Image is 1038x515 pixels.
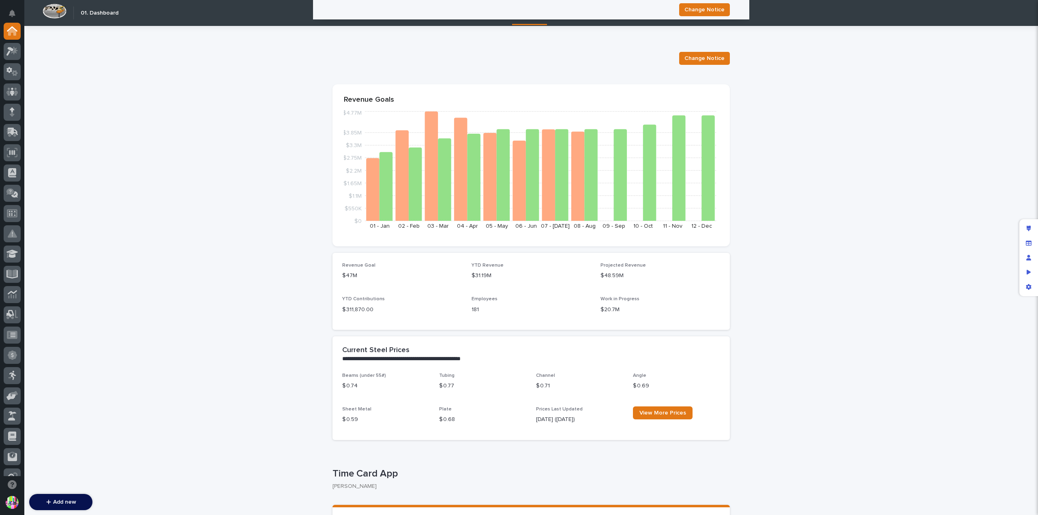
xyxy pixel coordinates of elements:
h2: Current Steel Prices [342,346,410,355]
span: Tubing [439,373,455,378]
span: Employees [472,297,498,301]
span: Prices Last Updated [536,407,583,412]
button: Change Notice [679,52,730,65]
p: $48.59M [600,271,720,280]
p: [DATE] ([DATE]) [536,415,623,424]
text: 11 - Nov [663,223,682,229]
span: Revenue Goal [342,263,375,268]
div: Edit layout [1021,221,1036,236]
img: Workspace Logo [43,4,66,19]
p: $ 0.69 [633,382,720,390]
p: $47M [342,271,462,280]
tspan: $0 [354,218,362,224]
p: 181 [472,306,591,314]
text: 08 - Aug [574,223,596,229]
p: $ 311,870.00 [342,306,462,314]
text: 10 - Oct [633,223,653,229]
p: $ 0.74 [342,382,429,390]
p: [PERSON_NAME] [332,483,723,490]
button: Notifications [4,5,21,22]
tspan: $2.2M [346,168,362,173]
div: Manage users [1021,250,1036,265]
text: 04 - Apr [457,223,478,229]
span: Change Notice [684,54,725,62]
tspan: $3.85M [343,130,362,136]
span: Work in Progress [600,297,639,301]
text: 02 - Feb [398,223,420,229]
text: 01 - Jan [370,223,390,229]
p: $ 0.59 [342,415,429,424]
p: $31.19M [472,271,591,280]
span: Beams (under 55#) [342,373,386,378]
tspan: $550K [345,205,362,211]
text: 12 - Dec [691,223,712,229]
p: $ 0.71 [536,382,623,390]
span: Plate [439,407,452,412]
button: Add new [29,494,92,510]
span: View More Prices [639,410,686,416]
tspan: $4.77M [343,110,362,116]
button: users-avatar [4,494,21,511]
div: Manage fields and data [1021,236,1036,250]
p: $20.7M [600,306,720,314]
p: Time Card App [332,468,727,480]
text: 03 - Mar [427,223,449,229]
span: Channel [536,373,555,378]
div: App settings [1021,280,1036,294]
div: Preview as [1021,265,1036,280]
tspan: $1.1M [349,193,362,199]
span: YTD Revenue [472,263,504,268]
button: Open support chat [4,476,21,493]
span: Sheet Metal [342,407,371,412]
p: Revenue Goals [344,96,718,105]
p: $ 0.77 [439,382,526,390]
p: $ 0.68 [439,415,526,424]
h2: 01. Dashboard [81,10,118,17]
a: View More Prices [633,406,693,419]
tspan: $2.75M [343,155,362,161]
text: 06 - Jun [515,223,537,229]
span: YTD Contributions [342,297,385,301]
text: 09 - Sep [603,223,625,229]
span: Angle [633,373,646,378]
tspan: $3.3M [346,143,362,148]
text: 07 - [DATE] [541,223,570,229]
span: Projected Revenue [600,263,646,268]
div: Notifications [10,10,21,23]
tspan: $1.65M [343,180,362,186]
text: 05 - May [486,223,508,229]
